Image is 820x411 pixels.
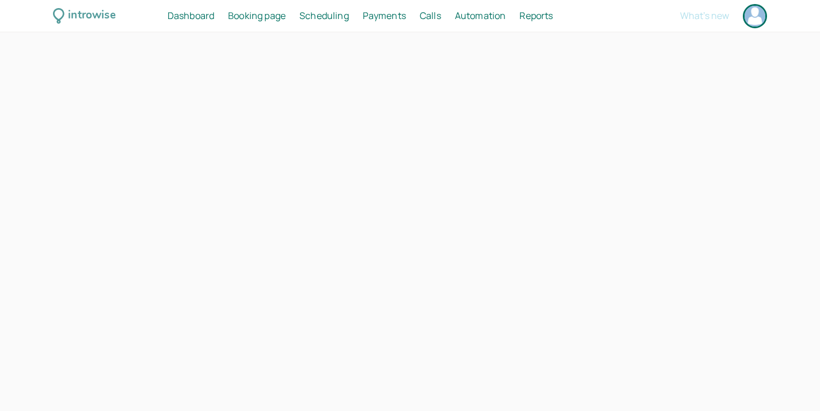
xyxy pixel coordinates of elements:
[53,7,116,25] a: introwise
[455,9,506,24] a: Automation
[228,9,286,24] a: Booking page
[228,9,286,22] span: Booking page
[68,7,115,25] div: introwise
[680,9,729,22] span: What's new
[299,9,349,24] a: Scheduling
[168,9,214,24] a: Dashboard
[420,9,441,22] span: Calls
[743,4,767,28] a: Account
[363,9,406,24] a: Payments
[420,9,441,24] a: Calls
[168,9,214,22] span: Dashboard
[519,9,553,24] a: Reports
[519,9,553,22] span: Reports
[363,9,406,22] span: Payments
[299,9,349,22] span: Scheduling
[680,10,729,21] button: What's new
[762,356,820,411] iframe: Chat Widget
[455,9,506,22] span: Automation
